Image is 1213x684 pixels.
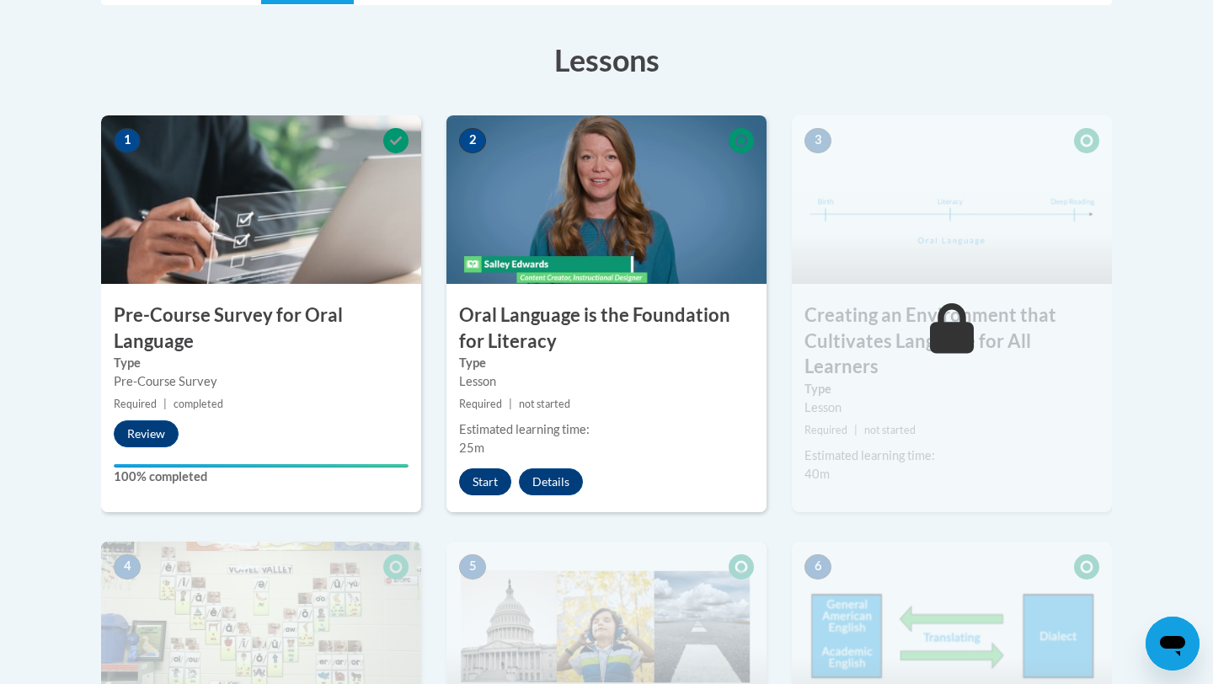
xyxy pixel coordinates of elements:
span: not started [519,398,570,410]
span: 2 [459,128,486,153]
div: Your progress [114,464,409,468]
span: 5 [459,554,486,580]
span: Required [459,398,502,410]
h3: Lessons [101,39,1112,81]
span: 25m [459,441,484,455]
h3: Creating an Environment that Cultivates Language for All Learners [792,302,1112,380]
span: not started [864,424,916,436]
div: Lesson [804,398,1099,417]
span: 40m [804,467,830,481]
label: Type [459,354,754,372]
span: | [509,398,512,410]
img: Course Image [792,115,1112,284]
label: 100% completed [114,468,409,486]
span: 1 [114,128,141,153]
button: Start [459,468,511,495]
span: 4 [114,554,141,580]
span: 6 [804,554,831,580]
span: Required [804,424,847,436]
div: Lesson [459,372,754,391]
h3: Pre-Course Survey for Oral Language [101,302,421,355]
label: Type [114,354,409,372]
div: Pre-Course Survey [114,372,409,391]
label: Type [804,380,1099,398]
span: | [163,398,167,410]
span: Required [114,398,157,410]
h3: Oral Language is the Foundation for Literacy [446,302,767,355]
img: Course Image [446,115,767,284]
button: Details [519,468,583,495]
span: 3 [804,128,831,153]
div: Estimated learning time: [804,446,1099,465]
span: | [854,424,858,436]
button: Review [114,420,179,447]
div: Estimated learning time: [459,420,754,439]
iframe: Button to launch messaging window [1146,617,1200,671]
img: Course Image [101,115,421,284]
span: completed [174,398,223,410]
